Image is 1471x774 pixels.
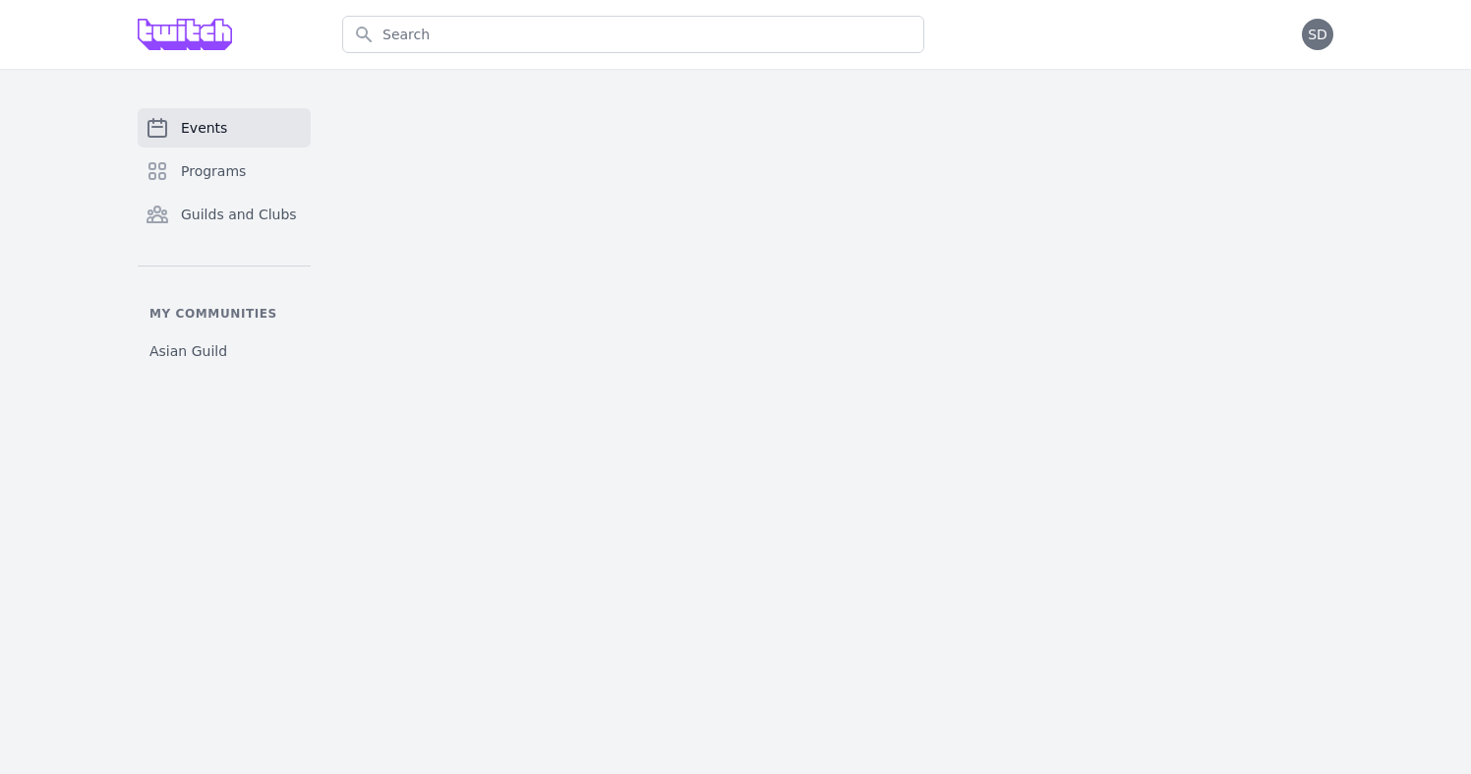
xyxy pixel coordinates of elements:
span: Asian Guild [149,341,227,361]
a: Programs [138,151,311,191]
span: Events [181,118,227,138]
span: SD [1308,28,1327,41]
a: Events [138,108,311,148]
span: Guilds and Clubs [181,205,297,224]
a: Asian Guild [138,333,311,369]
img: Grove [138,19,232,50]
span: Programs [181,161,246,181]
p: My communities [138,306,311,322]
a: Guilds and Clubs [138,195,311,234]
nav: Sidebar [138,108,311,369]
input: Search [342,16,924,53]
button: SD [1302,19,1333,50]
